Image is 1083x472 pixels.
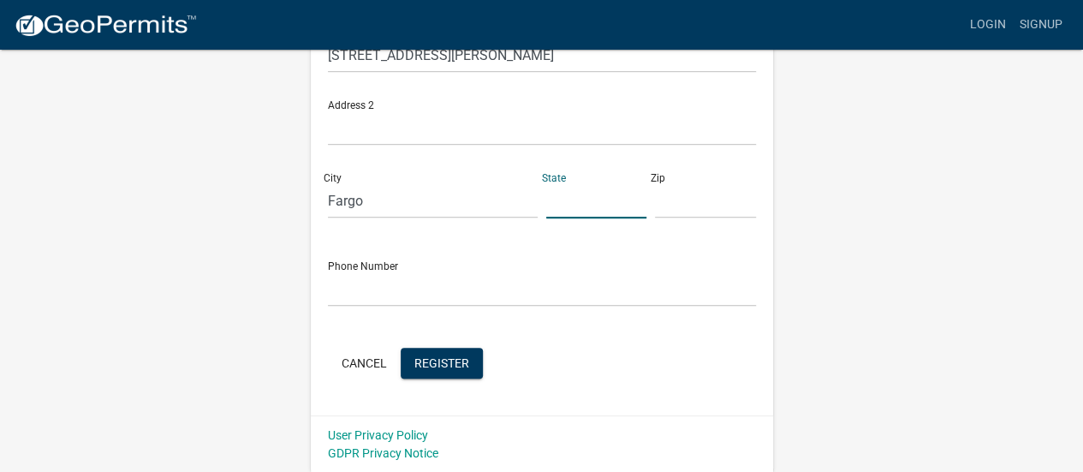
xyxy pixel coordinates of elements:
[328,348,401,379] button: Cancel
[414,355,469,369] span: Register
[328,446,438,460] a: GDPR Privacy Notice
[963,9,1013,41] a: Login
[1013,9,1069,41] a: Signup
[401,348,483,379] button: Register
[328,428,428,442] a: User Privacy Policy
